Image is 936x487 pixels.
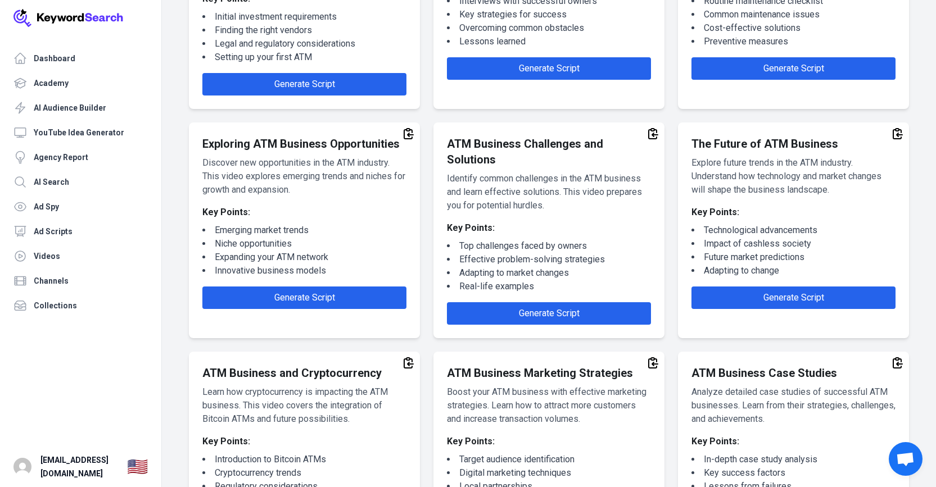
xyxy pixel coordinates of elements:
a: Ad Scripts [9,220,152,243]
p: Explore future trends in the ATM industry. Understand how technology and market changes will shap... [691,156,896,197]
span: Generate Script [274,292,335,303]
a: Ad Spy [9,195,152,218]
a: Collections [9,294,152,317]
button: Copy to clipboard [646,356,660,370]
li: Adapting to market changes [447,266,651,280]
button: Open user button [13,458,31,476]
button: 🇺🇸 [127,456,148,478]
button: Copy to clipboard [891,356,905,370]
h3: Key Points: [202,435,406,448]
button: Copy to clipboard [402,127,415,140]
button: Copy to clipboard [402,356,415,370]
p: Learn how cryptocurrency is impacting the ATM business. This video covers the integration of Bitc... [202,385,406,426]
h3: Key Points: [691,435,896,448]
button: Generate Script [202,286,406,309]
li: Introduction to Bitcoin ATMs [202,453,406,466]
button: Generate Script [691,286,896,309]
li: Overcoming common obstacles [447,21,651,35]
button: Generate Script [447,302,651,325]
a: Agency Report [9,146,152,169]
button: Copy to clipboard [646,127,660,140]
p: Discover new opportunities in the ATM industry. This video explores emerging trends and niches fo... [202,156,406,197]
span: [EMAIL_ADDRESS][DOMAIN_NAME] [40,453,118,480]
li: Future market predictions [691,251,896,264]
li: Niche opportunities [202,237,406,251]
li: Finding the right vendors [202,24,406,37]
h3: Key Points: [447,435,651,448]
a: Videos [9,245,152,267]
li: Effective problem-solving strategies [447,253,651,266]
li: Top challenges faced by owners [447,239,651,253]
li: Cryptocurrency trends [202,466,406,480]
li: Key success factors [691,466,896,480]
li: Initial investment requirements [202,10,406,24]
button: Generate Script [691,57,896,80]
li: Lessons learned [447,35,651,48]
button: Generate Script [447,57,651,80]
h2: The Future of ATM Business [691,136,896,152]
span: Generate Script [519,63,580,74]
li: Cost-effective solutions [691,21,896,35]
div: 🇺🇸 [127,457,148,477]
li: Preventive measures [691,35,896,48]
p: Boost your ATM business with effective marketing strategies. Learn how to attract more customers ... [447,385,651,426]
a: Academy [9,72,152,94]
h3: Key Points: [447,221,651,235]
span: Generate Script [763,292,824,303]
img: Carey Buck [13,458,31,476]
li: Expanding your ATM network [202,251,406,264]
h2: Exploring ATM Business Opportunities [202,136,406,152]
h2: ATM Business Challenges and Solutions [447,136,651,167]
a: Channels [9,270,152,292]
li: Innovative business models [202,264,406,277]
li: Real-life examples [447,280,651,293]
li: Target audience identification [447,453,651,466]
li: Digital marketing techniques [447,466,651,480]
h2: ATM Business and Cryptocurrency [202,365,406,381]
p: Identify common challenges in the ATM business and learn effective solutions. This video prepares... [447,172,651,212]
li: Technological advancements [691,224,896,237]
li: Legal and regulatory considerations [202,37,406,51]
li: Setting up your first ATM [202,51,406,64]
li: Key strategies for success [447,8,651,21]
p: Analyze detailed case studies of successful ATM businesses. Learn from their strategies, challeng... [691,385,896,426]
div: Open chat [889,442,923,476]
li: Common maintenance issues [691,8,896,21]
a: AI Audience Builder [9,97,152,119]
img: Your Company [13,9,124,27]
a: Dashboard [9,47,152,70]
span: Generate Script [763,63,824,74]
li: Emerging market trends [202,224,406,237]
h2: ATM Business Case Studies [691,365,896,381]
a: YouTube Idea Generator [9,121,152,144]
h3: Key Points: [691,206,896,219]
button: Copy to clipboard [891,127,905,140]
li: Impact of cashless society [691,237,896,251]
span: Generate Script [274,79,335,89]
li: Adapting to change [691,264,896,277]
h2: ATM Business Marketing Strategies [447,365,651,381]
button: Generate Script [202,73,406,95]
li: In-depth case study analysis [691,453,896,466]
h3: Key Points: [202,206,406,219]
span: Generate Script [519,308,580,318]
a: AI Search [9,171,152,193]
